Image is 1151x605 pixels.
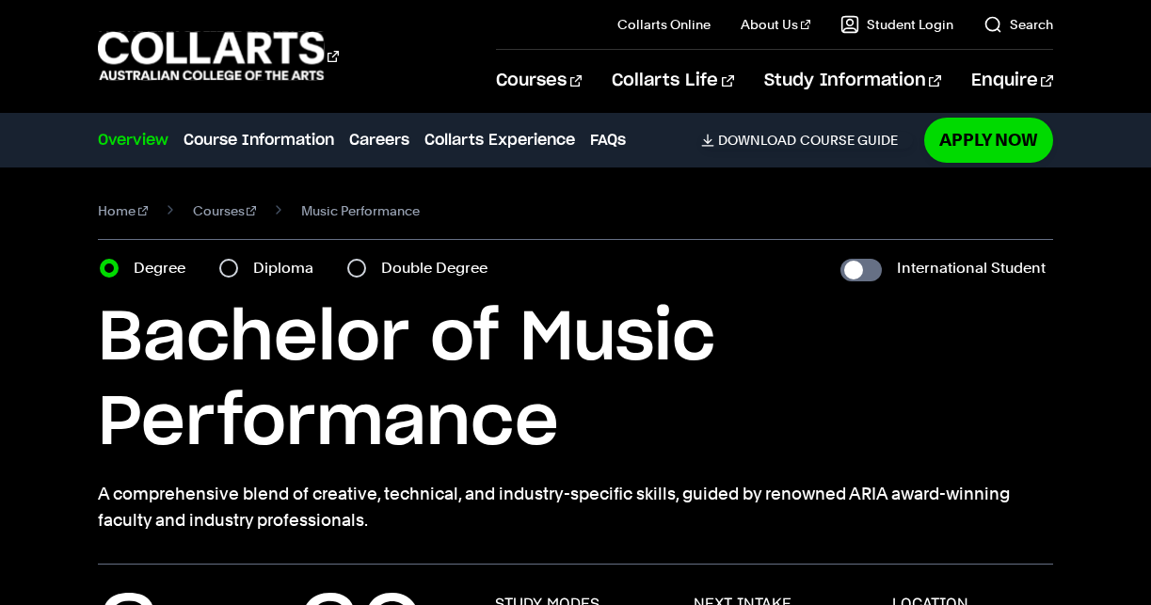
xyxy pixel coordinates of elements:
a: Student Login [840,15,953,34]
a: Search [983,15,1053,34]
span: Download [718,132,796,149]
label: Double Degree [381,255,499,281]
a: Course Information [184,129,334,151]
a: FAQs [590,129,626,151]
a: Courses [193,198,257,224]
a: Enquire [971,50,1053,112]
a: About Us [741,15,810,34]
a: Careers [349,129,409,151]
a: Study Information [764,50,941,112]
a: Collarts Experience [424,129,575,151]
a: DownloadCourse Guide [701,132,913,149]
div: Go to homepage [98,29,339,83]
a: Collarts Online [617,15,711,34]
label: Degree [134,255,197,281]
h1: Bachelor of Music Performance [98,296,1053,466]
label: International Student [897,255,1046,281]
label: Diploma [253,255,325,281]
a: Apply Now [924,118,1053,162]
p: A comprehensive blend of creative, technical, and industry-specific skills, guided by renowned AR... [98,481,1053,533]
span: Music Performance [301,198,420,224]
a: Home [98,198,148,224]
a: Overview [98,129,168,151]
a: Courses [496,50,582,112]
a: Collarts Life [612,50,733,112]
